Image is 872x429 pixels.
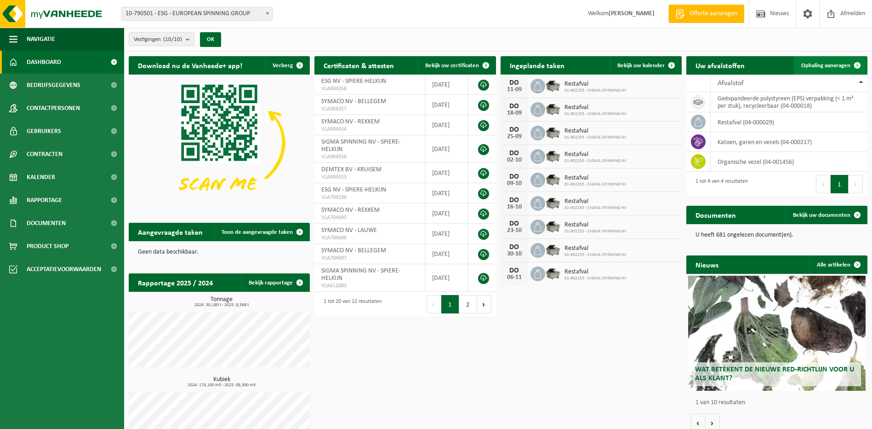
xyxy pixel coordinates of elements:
[816,175,831,193] button: Previous
[27,51,61,74] span: Dashboard
[418,56,495,75] a: Bekijk uw certificaten
[134,33,182,46] span: Vestigingen
[200,32,221,47] button: OK
[809,255,866,274] a: Alle artikelen
[564,229,627,234] span: 01-902253 - SIGMA SPINNING NV
[425,224,469,244] td: [DATE]
[425,163,469,183] td: [DATE]
[138,249,301,255] p: Geen data beschikbaar.
[321,166,382,173] span: DEMTEX BV - KRUISEM
[321,186,386,193] span: ESG NV - SPIERE-HELKIJN
[794,56,866,75] a: Ophaling aanvragen
[273,63,293,69] span: Verberg
[321,98,386,105] span: SYMACO NV - BELLEGEM
[617,63,665,69] span: Bekijk uw kalender
[711,152,867,172] td: organische vezel (04-001456)
[425,63,479,69] span: Bekijk uw certificaten
[686,56,754,74] h2: Uw afvalstoffen
[133,383,310,388] span: 2024: 174,100 m3 - 2025: 88,300 m3
[564,104,627,111] span: Restafval
[564,245,627,252] span: Restafval
[314,56,403,74] h2: Certificaten & attesten
[129,75,310,211] img: Download de VHEPlus App
[27,166,55,189] span: Kalender
[718,80,744,87] span: Afvalstof
[564,268,627,276] span: Restafval
[610,56,681,75] a: Bekijk uw kalender
[129,32,194,46] button: Vestigingen(10/10)
[564,111,627,117] span: 01-902253 - SIGMA SPINNING NV
[425,135,469,163] td: [DATE]
[545,148,561,163] img: WB-5000-GAL-GY-01
[505,126,524,133] div: DO
[425,115,469,135] td: [DATE]
[545,242,561,257] img: WB-5000-GAL-GY-01
[321,139,400,153] span: SIGMA SPINNING NV - SPIERE-HELKIJN
[222,229,293,235] span: Toon de aangevraagde taken
[691,174,748,194] div: 1 tot 4 van 4 resultaten
[695,400,863,406] p: 1 van 10 resultaten
[27,143,63,166] span: Contracten
[321,255,418,262] span: VLA704697
[688,276,866,391] a: Wat betekent de nieuwe RED-richtlijn voor u als klant?
[321,174,418,181] span: VLA904353
[668,5,744,23] a: Offerte aanvragen
[441,295,459,313] button: 1
[505,87,524,93] div: 11-09
[505,79,524,87] div: DO
[319,294,382,314] div: 1 tot 10 van 12 resultaten
[564,88,627,93] span: 01-902253 - SIGMA SPINNING NV
[545,218,561,234] img: WB-5000-GAL-GY-01
[564,276,627,281] span: 01-902253 - SIGMA SPINNING NV
[545,101,561,116] img: WB-5000-GAL-GY-01
[321,282,418,290] span: VLA612883
[214,223,309,241] a: Toon de aangevraagde taken
[321,85,418,93] span: VLA904358
[711,92,867,112] td: geëxpandeerde polystyreen (EPS) verpakking (< 1 m² per stuk), recycleerbaar (04-000018)
[505,110,524,116] div: 18-09
[321,214,418,221] span: VLA704695
[129,223,212,241] h2: Aangevraagde taken
[786,206,866,224] a: Bekijk uw documenten
[545,124,561,140] img: WB-5000-GAL-GY-01
[321,207,380,214] span: SYMACO NV - REKKEM
[321,247,386,254] span: SYMACO NV - BELLEGEM
[545,265,561,281] img: WB-5000-GAL-GY-01
[505,274,524,281] div: 06-11
[321,234,418,242] span: VLA704696
[27,120,61,143] span: Gebruikers
[163,36,182,42] count: (10/10)
[425,203,469,224] td: [DATE]
[501,56,574,74] h2: Ingeplande taken
[686,255,728,273] h2: Nieuws
[564,221,627,229] span: Restafval
[27,189,62,212] span: Rapportage
[801,63,850,69] span: Ophaling aanvragen
[129,273,222,291] h2: Rapportage 2025 / 2024
[505,197,524,204] div: DO
[505,133,524,140] div: 25-09
[564,182,627,187] span: 01-902253 - SIGMA SPINNING NV
[564,128,627,135] span: Restafval
[321,126,418,133] span: VLA904354
[121,7,273,21] span: 10-790501 - ESG - EUROPEAN SPINNING GROUP
[133,377,310,388] h3: Kubiek
[849,175,863,193] button: Next
[321,267,400,282] span: SIGMA SPINNING NV - SPIERE-HELKIJN
[695,366,854,382] span: Wat betekent de nieuwe RED-richtlijn voor u als klant?
[505,150,524,157] div: DO
[27,235,68,258] span: Product Shop
[609,10,655,17] strong: [PERSON_NAME]
[505,103,524,110] div: DO
[505,243,524,251] div: DO
[564,205,627,211] span: 01-902253 - SIGMA SPINNING NV
[129,56,251,74] h2: Download nu de Vanheede+ app!
[321,153,418,161] span: VLA904356
[711,132,867,152] td: katoen, garen en vezels (04-000217)
[133,303,310,307] span: 2024: 30,180 t - 2025: 8,568 t
[564,158,627,164] span: 01-902253 - SIGMA SPINNING NV
[505,227,524,234] div: 23-10
[564,252,627,258] span: 01-902253 - SIGMA SPINNING NV
[133,296,310,307] h3: Tonnage
[505,157,524,163] div: 02-10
